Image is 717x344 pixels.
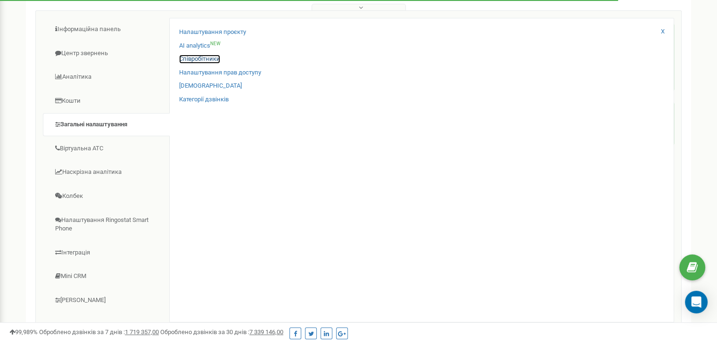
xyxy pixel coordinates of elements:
span: 99,989% [9,328,38,336]
div: Open Intercom Messenger [685,291,708,313]
a: Mini CRM [43,265,170,288]
a: Центр звернень [43,42,170,65]
a: [DEMOGRAPHIC_DATA] [179,82,242,90]
a: Категорії дзвінків [179,95,229,104]
sup: NEW [210,41,221,46]
a: Налаштування прав доступу [179,68,261,77]
a: [PERSON_NAME] [43,289,170,312]
a: Загальні налаштування [43,113,170,136]
a: Колбек [43,185,170,208]
u: 7 339 146,00 [249,328,283,336]
a: X [661,27,665,36]
a: Інформаційна панель [43,18,170,41]
a: Співробітники [179,55,220,64]
a: Віртуальна АТС [43,137,170,160]
a: AI analyticsNEW [179,41,221,50]
span: Оброблено дзвінків за 7 днів : [39,328,159,336]
a: Аналiтика [43,66,170,89]
span: Оброблено дзвінків за 30 днів : [160,328,283,336]
a: Наскрізна аналітика [43,161,170,184]
a: Кошти [43,90,170,113]
u: 1 719 357,00 [125,328,159,336]
a: Інтеграція [43,241,170,264]
a: Налаштування проєкту [179,28,246,37]
a: Налаштування Ringostat Smart Phone [43,209,170,240]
